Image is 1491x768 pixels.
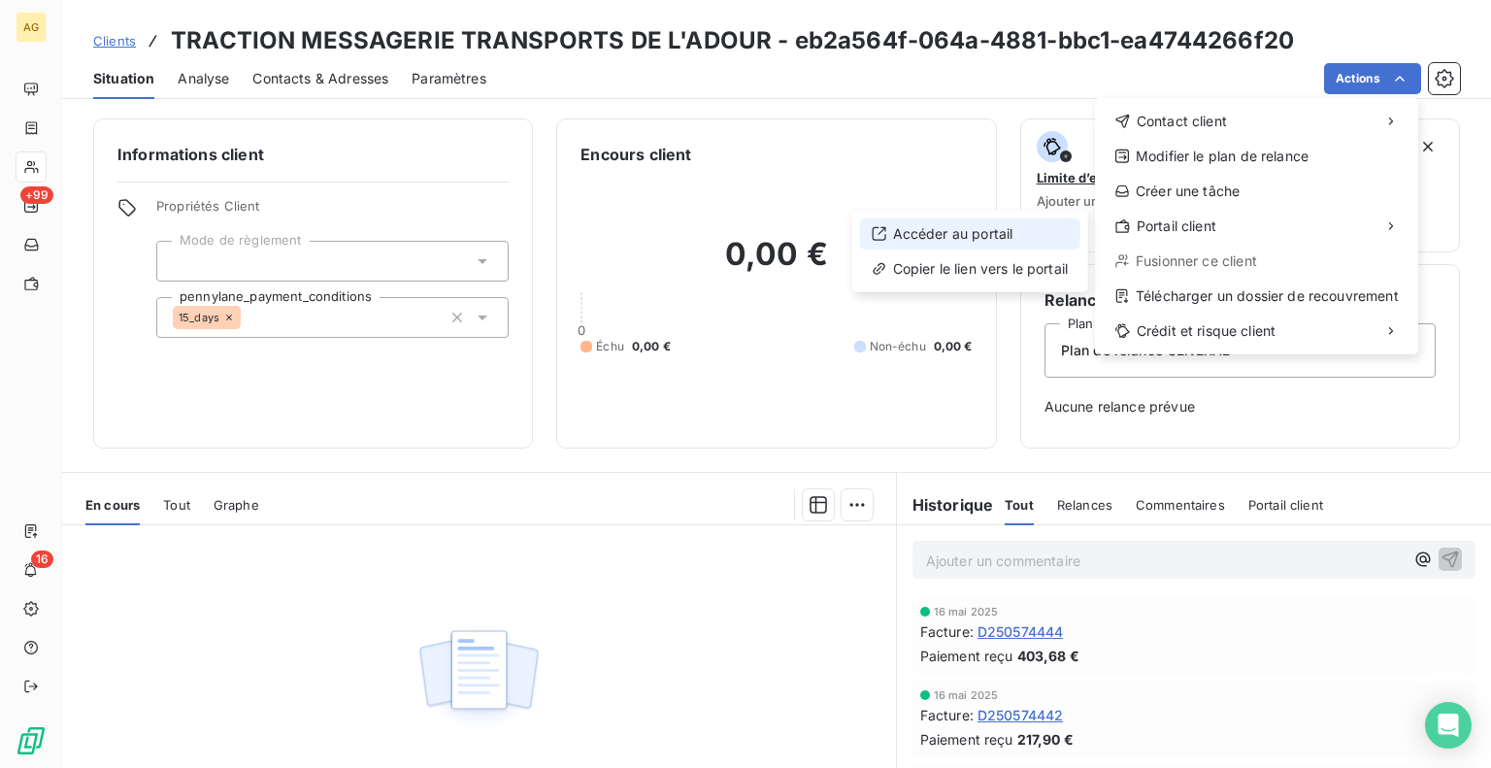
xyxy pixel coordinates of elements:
div: Fusionner ce client [1103,246,1410,277]
div: Accéder au portail [860,218,1080,250]
span: Portail client [1137,217,1216,236]
div: Modifier le plan de relance [1103,141,1410,172]
div: Créer une tâche [1103,176,1410,207]
div: Copier le lien vers le portail [860,253,1080,284]
span: Crédit et risque client [1137,321,1276,341]
div: Télécharger un dossier de recouvrement [1103,281,1410,312]
span: Contact client [1137,112,1227,131]
div: Actions [1095,98,1418,354]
